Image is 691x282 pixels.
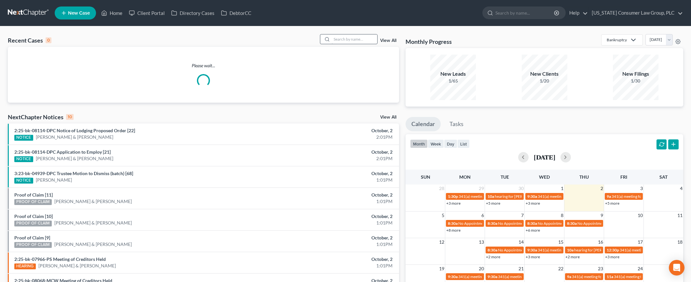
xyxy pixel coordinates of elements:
a: +5 more [605,201,619,206]
span: hearing for [PERSON_NAME] [574,248,624,252]
span: No Appointments [538,221,568,226]
span: 9 [600,211,604,219]
div: 2:01PM [271,155,393,162]
span: 2 [600,185,604,192]
div: PROOF OF CLAIM [14,242,52,248]
a: +8 more [446,228,461,233]
span: 8:30a [488,248,497,252]
span: 16 [597,238,604,246]
span: 12 [438,238,445,246]
span: 6 [481,211,485,219]
span: No Appointments [498,221,528,226]
a: [PERSON_NAME] & [PERSON_NAME] [54,241,132,248]
div: October, 2 [271,256,393,263]
input: Search by name... [332,34,377,44]
span: 341(a) meeting for [PERSON_NAME] & [PERSON_NAME] [538,194,635,199]
div: NextChapter Notices [8,113,74,121]
span: 9:30a [527,194,537,199]
span: Wed [539,174,550,180]
div: New Leads [430,70,476,78]
a: 2:25-bk-08114-DPC Application to Employ [21] [14,149,111,155]
span: 341(a) meeting for [PERSON_NAME] [572,274,635,279]
div: 1:01PM [271,220,393,226]
span: 9a [567,274,571,279]
a: +5 more [486,201,500,206]
span: 341(a) meeting for [PERSON_NAME] [620,248,683,252]
span: Thu [579,174,589,180]
div: 1:01PM [271,177,393,183]
div: October, 2 [271,127,393,134]
h2: [DATE] [534,154,555,160]
button: day [444,139,457,148]
span: 30 [518,185,524,192]
div: 0 [46,37,51,43]
div: October, 2 [271,149,393,155]
span: New Case [68,11,90,16]
div: 10 [66,114,74,120]
input: Search by name... [495,7,555,19]
span: 341(a) meeting for [PERSON_NAME] & [PERSON_NAME] [538,248,635,252]
div: NOTICE [14,135,33,141]
span: No Appointments [577,221,608,226]
span: 23 [597,265,604,273]
a: Help [566,7,588,19]
span: 9:30a [488,274,497,279]
a: [PERSON_NAME] & [PERSON_NAME] [54,220,132,226]
span: 1 [560,185,564,192]
a: View All [380,115,396,120]
a: Home [98,7,126,19]
div: 1:01PM [271,198,393,205]
span: No Appointments [498,248,528,252]
div: 1:01PM [271,241,393,248]
a: [PERSON_NAME] & [PERSON_NAME] [54,198,132,205]
a: +6 more [526,228,540,233]
span: 22 [558,265,564,273]
a: +3 more [446,201,461,206]
span: 28 [438,185,445,192]
a: Proof of Claim [11] [14,192,53,198]
div: Bankruptcy [607,37,627,43]
div: 1:01PM [271,263,393,269]
a: [PERSON_NAME] [36,177,72,183]
span: 1:30p [448,194,458,199]
a: Tasks [444,117,469,131]
span: 19 [438,265,445,273]
a: +2 more [486,254,500,259]
a: View All [380,38,396,43]
a: [PERSON_NAME] & [PERSON_NAME] [38,263,116,269]
span: 29 [478,185,485,192]
a: Calendar [406,117,441,131]
span: 17 [637,238,643,246]
a: +3 more [526,254,540,259]
div: 1/65 [430,78,476,84]
span: 11 [677,211,683,219]
a: +3 more [526,201,540,206]
span: hearing for [PERSON_NAME] [495,194,545,199]
span: 341(a) meeting for [PERSON_NAME] [459,194,521,199]
span: Fri [620,174,627,180]
span: 13 [478,238,485,246]
a: 3:23-bk-04939-DPC Trustee Motion to Dismiss (batch) [68] [14,171,133,176]
span: 8 [560,211,564,219]
span: 4 [679,185,683,192]
div: NOTICE [14,156,33,162]
button: month [410,139,428,148]
div: Recent Cases [8,36,51,44]
a: [US_STATE] Consumer Law Group, PLC [588,7,683,19]
a: DebtorCC [218,7,255,19]
span: Sun [421,174,430,180]
div: PROOF OF CLAIM [14,221,52,226]
a: Proof of Claim [9] [14,235,50,240]
a: 2:25-bk-07966-PS Meeting of Creditors Held [14,256,106,262]
div: October, 2 [271,170,393,177]
span: 9a [607,194,611,199]
span: 18 [677,238,683,246]
span: 341(a) meeting for [PERSON_NAME] [498,274,561,279]
div: PROOF OF CLAIM [14,199,52,205]
span: 341(a) meeting for [PERSON_NAME] & [PERSON_NAME] [458,274,556,279]
span: 8:30a [527,221,537,226]
span: 10a [488,194,494,199]
h3: Monthly Progress [406,38,452,45]
a: Client Portal [126,7,168,19]
span: Mon [459,174,471,180]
